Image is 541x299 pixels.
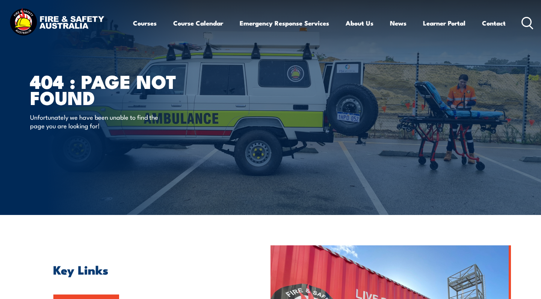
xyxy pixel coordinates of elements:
[240,13,329,33] a: Emergency Response Services
[346,13,373,33] a: About Us
[173,13,223,33] a: Course Calendar
[390,13,407,33] a: News
[423,13,465,33] a: Learner Portal
[30,73,216,105] h1: 404 : Page Not Found
[133,13,157,33] a: Courses
[53,264,259,275] h2: Key Links
[30,113,167,130] p: Unfortunately we have been unable to find the page you are looking for!
[482,13,506,33] a: Contact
